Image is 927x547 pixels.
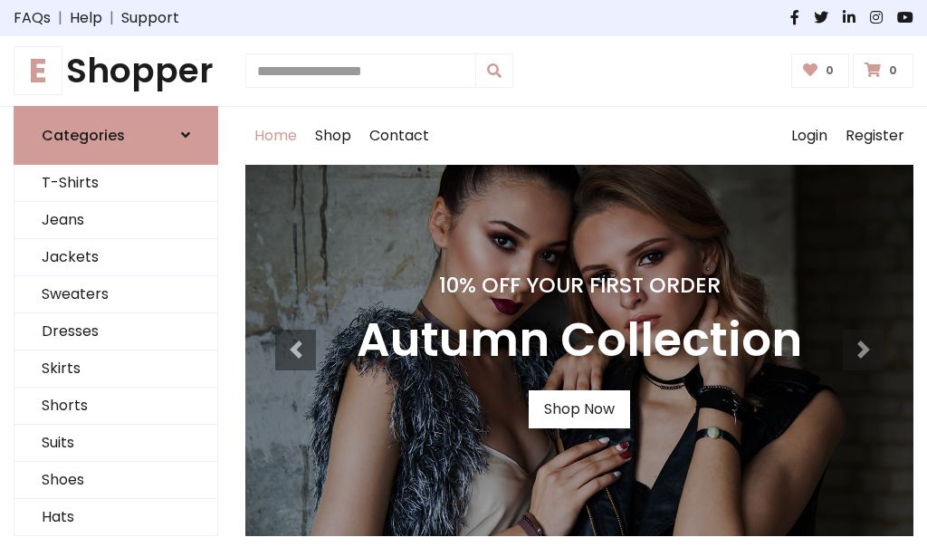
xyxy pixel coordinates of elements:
[14,46,62,95] span: E
[14,165,217,202] a: T-Shirts
[14,499,217,536] a: Hats
[102,7,121,29] span: |
[14,239,217,276] a: Jackets
[306,107,360,165] a: Shop
[836,107,913,165] a: Register
[70,7,102,29] a: Help
[884,62,902,79] span: 0
[14,106,218,165] a: Categories
[357,312,802,369] h3: Autumn Collection
[529,390,630,428] a: Shop Now
[42,127,125,144] h6: Categories
[14,350,217,388] a: Skirts
[853,53,913,88] a: 0
[245,107,306,165] a: Home
[357,273,802,298] h4: 10% Off Your First Order
[791,53,850,88] a: 0
[51,7,70,29] span: |
[14,202,217,239] a: Jeans
[14,313,217,350] a: Dresses
[14,51,218,91] h1: Shopper
[360,107,438,165] a: Contact
[14,51,218,91] a: EShopper
[14,462,217,499] a: Shoes
[121,7,179,29] a: Support
[14,7,51,29] a: FAQs
[782,107,836,165] a: Login
[14,425,217,462] a: Suits
[14,276,217,313] a: Sweaters
[14,388,217,425] a: Shorts
[821,62,838,79] span: 0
